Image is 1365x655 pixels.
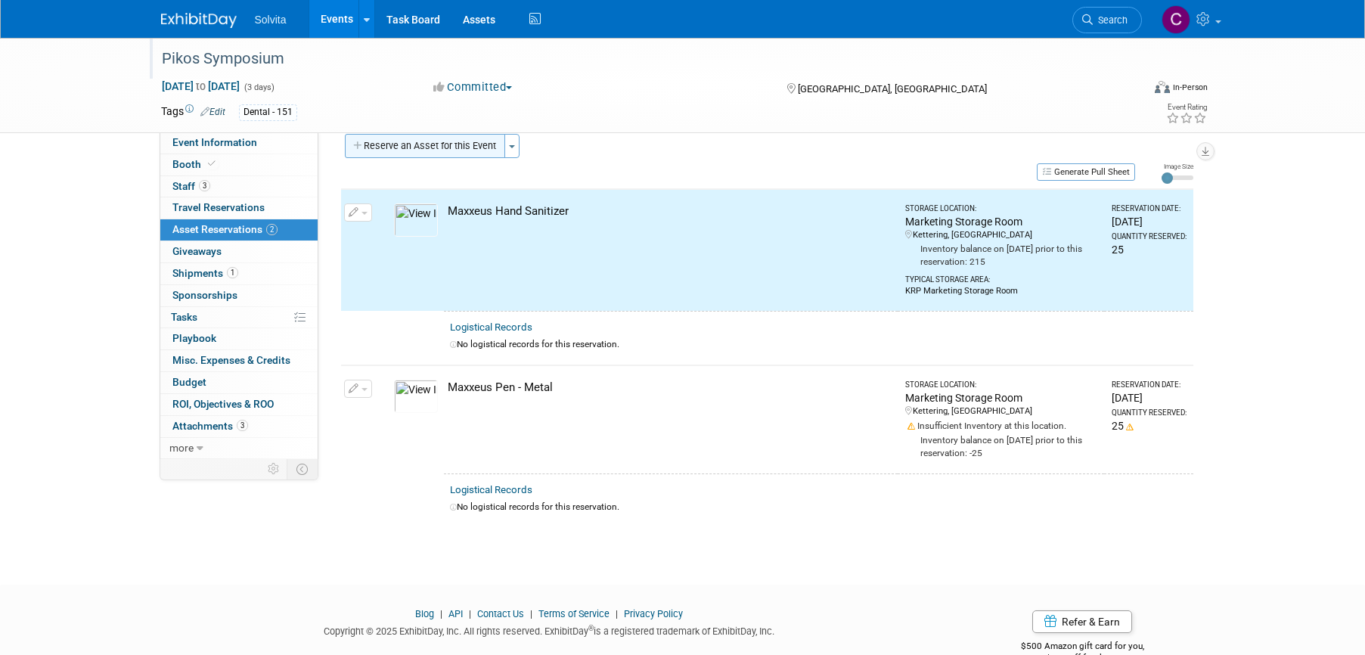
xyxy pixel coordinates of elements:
a: Event Information [160,132,318,154]
span: Attachments [172,420,248,432]
div: Kettering, [GEOGRAPHIC_DATA] [905,405,1099,418]
span: Misc. Expenses & Credits [172,354,290,366]
span: Event Information [172,136,257,148]
a: Tasks [160,307,318,328]
div: Event Format [1053,79,1208,101]
div: Kettering, [GEOGRAPHIC_DATA] [905,229,1099,241]
button: Reserve an Asset for this Event [345,134,505,158]
span: more [169,442,194,454]
div: Reservation Date: [1112,203,1187,214]
div: Reservation Date: [1112,380,1187,390]
span: | [436,608,446,619]
div: Inventory balance on [DATE] prior to this reservation: -25 [905,433,1099,460]
span: Tasks [171,311,197,323]
span: Solvita [255,14,287,26]
a: Search [1072,7,1142,33]
span: Travel Reservations [172,201,265,213]
a: more [160,438,318,459]
div: Storage Location: [905,380,1099,390]
a: Playbook [160,328,318,349]
div: Marketing Storage Room [905,214,1099,229]
div: Copyright © 2025 ExhibitDay, Inc. All rights reserved. ExhibitDay is a registered trademark of Ex... [161,621,938,638]
div: [DATE] [1112,214,1187,229]
span: Playbook [172,332,216,344]
div: Storage Location: [905,203,1099,214]
a: Asset Reservations2 [160,219,318,241]
img: View Images [394,203,438,237]
a: Blog [415,608,434,619]
div: No logistical records for this reservation. [450,338,1187,351]
div: Pikos Symposium [157,45,1119,73]
span: | [612,608,622,619]
a: ROI, Objectives & ROO [160,394,318,415]
span: 3 [237,420,248,431]
span: Budget [172,376,206,388]
a: Logistical Records [450,321,532,333]
span: Staff [172,180,210,192]
div: Maxxeus Hand Sanitizer [448,203,892,219]
a: API [448,608,463,619]
a: Travel Reservations [160,197,318,219]
div: Marketing Storage Room [905,390,1099,405]
span: ROI, Objectives & ROO [172,398,274,410]
div: Event Rating [1166,104,1207,111]
a: Logistical Records [450,484,532,495]
span: Shipments [172,267,238,279]
a: Refer & Earn [1032,610,1132,633]
a: Booth [160,154,318,175]
span: Booth [172,158,219,170]
div: In-Person [1172,82,1208,93]
img: Format-Inperson.png [1155,81,1170,93]
td: Tags [161,104,225,121]
sup: ® [588,624,594,632]
a: Sponsorships [160,285,318,306]
div: KRP Marketing Storage Room [905,285,1099,297]
span: 1 [227,267,238,278]
div: Quantity Reserved: [1112,231,1187,242]
td: Toggle Event Tabs [287,459,318,479]
button: Committed [428,79,518,95]
span: [DATE] [DATE] [161,79,240,93]
a: Edit [200,107,225,117]
div: No logistical records for this reservation. [450,501,1187,514]
a: Misc. Expenses & Credits [160,350,318,371]
img: Cindy Miller [1162,5,1190,34]
img: View Images [394,380,438,413]
div: 25 [1112,418,1187,433]
span: Giveaways [172,245,222,257]
a: Contact Us [477,608,524,619]
div: Typical Storage Area: [905,269,1099,285]
div: Inventory balance on [DATE] prior to this reservation: 215 [905,241,1099,269]
span: 2 [266,224,278,235]
span: [GEOGRAPHIC_DATA], [GEOGRAPHIC_DATA] [798,83,987,95]
div: Image Size [1162,162,1193,171]
a: Staff3 [160,176,318,197]
a: Terms of Service [538,608,610,619]
div: Maxxeus Pen - Metal [448,380,892,396]
span: to [194,80,208,92]
a: Privacy Policy [624,608,683,619]
i: Booth reservation complete [208,160,216,168]
a: Giveaways [160,241,318,262]
span: Sponsorships [172,289,237,301]
div: Quantity Reserved: [1112,408,1187,418]
span: | [526,608,536,619]
span: Search [1093,14,1128,26]
div: Insufficient Inventory at this location. [905,418,1099,433]
button: Generate Pull Sheet [1037,163,1135,181]
div: Dental - 151 [239,104,297,120]
div: [DATE] [1112,390,1187,405]
span: Asset Reservations [172,223,278,235]
a: Attachments3 [160,416,318,437]
a: Budget [160,372,318,393]
span: | [465,608,475,619]
span: (3 days) [243,82,275,92]
td: Personalize Event Tab Strip [261,459,287,479]
a: Shipments1 [160,263,318,284]
img: ExhibitDay [161,13,237,28]
div: 25 [1112,242,1187,257]
span: 3 [199,180,210,191]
